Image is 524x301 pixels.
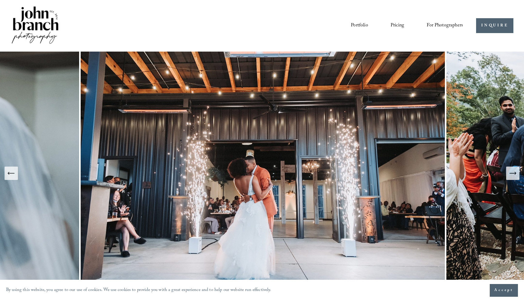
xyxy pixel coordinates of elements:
a: INQUIRE [476,18,513,33]
a: Portfolio [351,21,368,31]
span: For Photographers [427,21,463,30]
a: folder dropdown [427,21,463,31]
img: The Meadows Raleigh Wedding Photography [81,52,446,296]
button: Accept [490,284,518,297]
button: Next Slide [506,167,519,180]
img: John Branch IV Photography [11,5,60,46]
span: Accept [494,287,513,293]
p: By using this website, you agree to our use of cookies. We use cookies to provide you with a grea... [6,286,271,295]
button: Previous Slide [5,167,18,180]
a: Pricing [391,21,404,31]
